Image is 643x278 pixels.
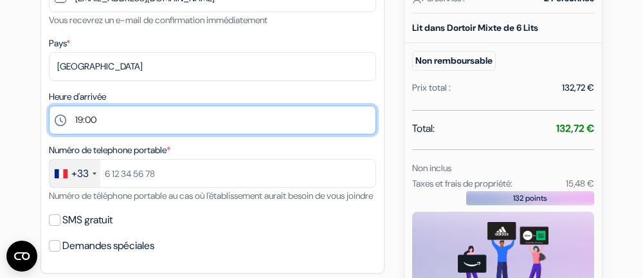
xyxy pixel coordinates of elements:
strong: 132,72 € [556,122,594,135]
small: Taxes et frais de propriété: [412,178,512,189]
label: Demandes spéciales [62,237,154,255]
span: Total: [412,121,435,136]
label: SMS gratuit [62,211,113,229]
b: Lit dans Dortoir Mixte de 6 Lits [412,22,538,33]
label: Numéro de telephone portable [49,144,170,157]
input: 6 12 34 56 78 [49,159,376,188]
small: Numéro de téléphone portable au cas où l'établissement aurait besoin de vous joindre [49,190,373,201]
small: Vous recevrez un e-mail de confirmation immédiatement [49,14,267,26]
label: Heure d'arrivée [49,90,106,104]
span: 132 points [513,192,547,204]
div: 132,72 € [562,81,594,95]
div: France: +33 [50,160,100,187]
small: Non inclus [412,162,451,174]
small: 15,48 € [566,178,594,189]
small: Non remboursable [412,51,496,71]
div: +33 [71,166,89,181]
div: Prix total : [412,81,451,95]
label: Pays [49,37,70,50]
button: Ouvrir le widget CMP [6,241,37,272]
